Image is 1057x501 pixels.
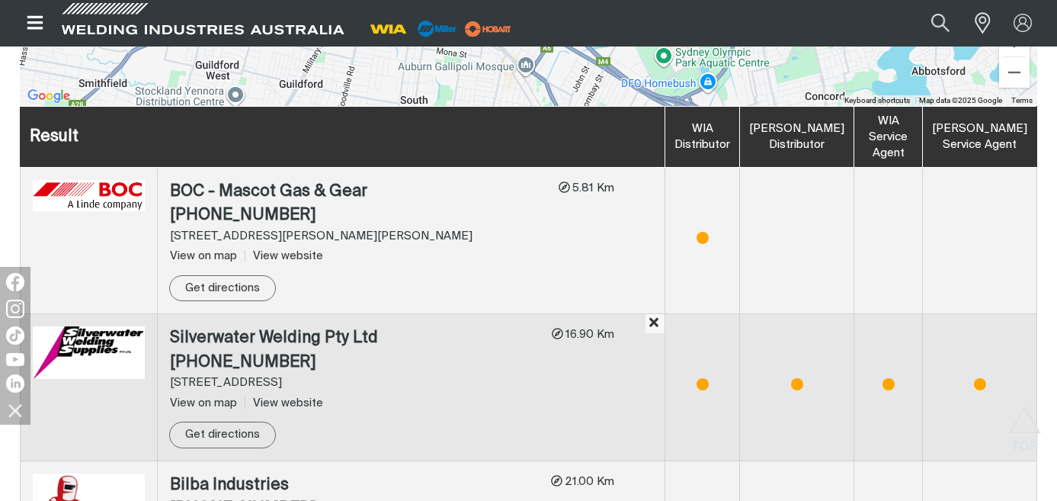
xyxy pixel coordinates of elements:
[844,95,910,106] button: Keyboard shortcuts
[6,353,24,366] img: YouTube
[170,228,546,246] div: [STREET_ADDRESS][PERSON_NAME][PERSON_NAME]
[923,106,1037,167] th: [PERSON_NAME] Service Agent
[570,182,614,194] span: 5.81 Km
[170,397,237,409] span: View on map
[895,6,966,40] input: Product name or item number...
[1007,406,1042,440] button: Scroll to top
[24,86,74,106] img: Google
[24,86,74,106] a: Open this area in Google Maps (opens a new window)
[919,96,1002,104] span: Map data ©2025 Google
[6,326,24,345] img: TikTok
[170,180,546,204] div: BOC - Mascot Gas & Gear
[33,326,145,378] img: Silverwater Welding Pty Ltd
[999,57,1030,88] button: Zoom out
[170,474,539,498] div: Bilba Industries
[460,23,516,34] a: miller
[33,180,145,211] img: BOC - Mascot Gas & Gear
[6,374,24,393] img: LinkedIn
[21,106,665,167] th: Result
[665,106,740,167] th: WIA Distributor
[245,397,323,409] a: View website
[460,18,516,40] img: miller
[563,329,614,340] span: 16.90 Km
[169,422,276,448] a: Get directions
[245,250,323,262] a: View website
[740,106,854,167] th: [PERSON_NAME] Distributor
[170,374,540,392] div: [STREET_ADDRESS]
[6,273,24,291] img: Facebook
[562,476,614,487] span: 21.00 Km
[170,204,546,228] div: [PHONE_NUMBER]
[854,106,923,167] th: WIA Service Agent
[170,250,237,262] span: View on map
[6,300,24,318] img: Instagram
[170,326,540,351] div: Silverwater Welding Pty Ltd
[2,397,28,423] img: hide socials
[914,6,966,40] button: Search products
[170,351,540,375] div: [PHONE_NUMBER]
[1011,96,1033,104] a: Terms
[169,275,276,302] a: Get directions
